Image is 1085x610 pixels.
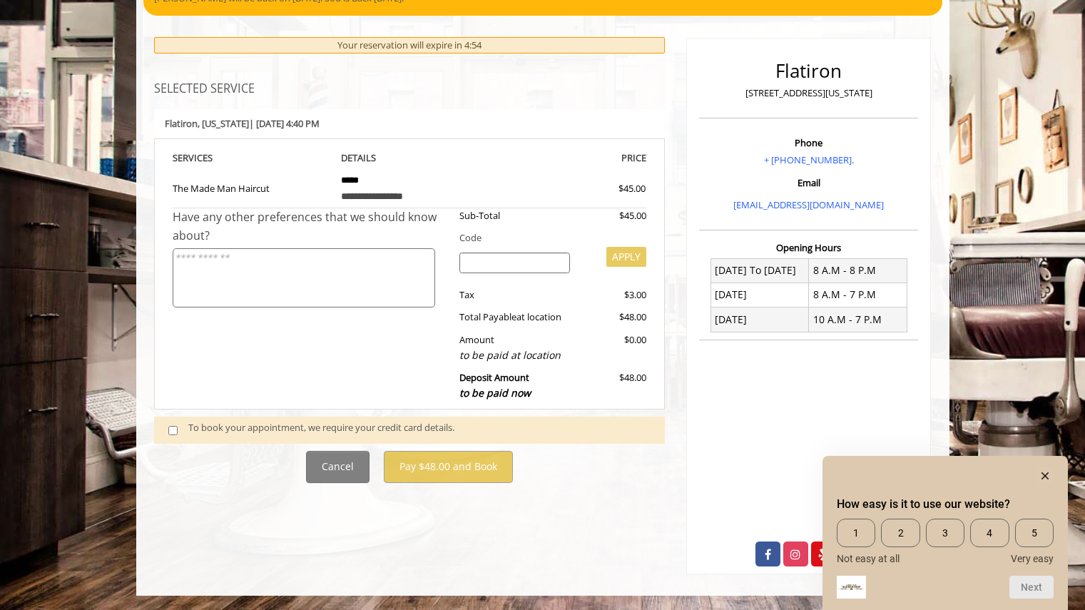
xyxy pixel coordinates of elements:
td: The Made Man Haircut [173,166,331,208]
th: SERVICE [173,150,331,166]
span: , [US_STATE] [198,117,249,130]
div: $45.00 [581,208,646,223]
h2: Flatiron [703,61,915,81]
span: Not easy at all [837,553,900,564]
th: DETAILS [330,150,489,166]
div: How easy is it to use our website? Select an option from 1 to 5, with 1 being Not easy at all and... [837,519,1054,564]
span: 1 [837,519,875,547]
button: Cancel [306,451,370,483]
div: How easy is it to use our website? Select an option from 1 to 5, with 1 being Not easy at all and... [837,467,1054,599]
div: To book your appointment, we require your credit card details. [188,420,651,439]
div: Code [449,230,646,245]
span: Very easy [1011,553,1054,564]
span: 2 [881,519,920,547]
td: [DATE] [710,307,809,332]
td: 8 A.M - 8 P.M [809,258,907,283]
b: Deposit Amount [459,371,531,400]
button: APPLY [606,247,646,267]
button: Next question [1009,576,1054,599]
div: $3.00 [581,288,646,303]
div: Amount [449,332,581,363]
td: [DATE] [710,283,809,307]
div: Your reservation will expire in 4:54 [154,37,666,54]
span: 3 [926,519,964,547]
td: [DATE] To [DATE] [710,258,809,283]
span: S [208,151,213,164]
h3: Email [703,178,915,188]
span: at location [516,310,561,323]
span: 4 [970,519,1009,547]
div: to be paid at location [459,347,570,363]
div: $48.00 [581,310,646,325]
th: PRICE [489,150,647,166]
div: Sub-Total [449,208,581,223]
div: $48.00 [581,370,646,401]
h3: Phone [703,138,915,148]
div: Total Payable [449,310,581,325]
span: 5 [1015,519,1054,547]
button: Hide survey [1036,467,1054,484]
a: + [PHONE_NUMBER]. [764,153,854,166]
h3: SELECTED SERVICE [154,83,666,96]
h3: Opening Hours [699,243,918,253]
div: Tax [449,288,581,303]
h2: How easy is it to use our website? Select an option from 1 to 5, with 1 being Not easy at all and... [837,496,1054,513]
div: $0.00 [581,332,646,363]
span: to be paid now [459,386,531,400]
b: Flatiron | [DATE] 4:40 PM [165,117,320,130]
div: Have any other preferences that we should know about? [173,208,449,245]
p: [STREET_ADDRESS][US_STATE] [703,86,915,101]
td: 8 A.M - 7 P.M [809,283,907,307]
button: Pay $48.00 and Book [384,451,513,483]
div: $45.00 [567,181,646,196]
td: 10 A.M - 7 P.M [809,307,907,332]
a: [EMAIL_ADDRESS][DOMAIN_NAME] [733,198,884,211]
